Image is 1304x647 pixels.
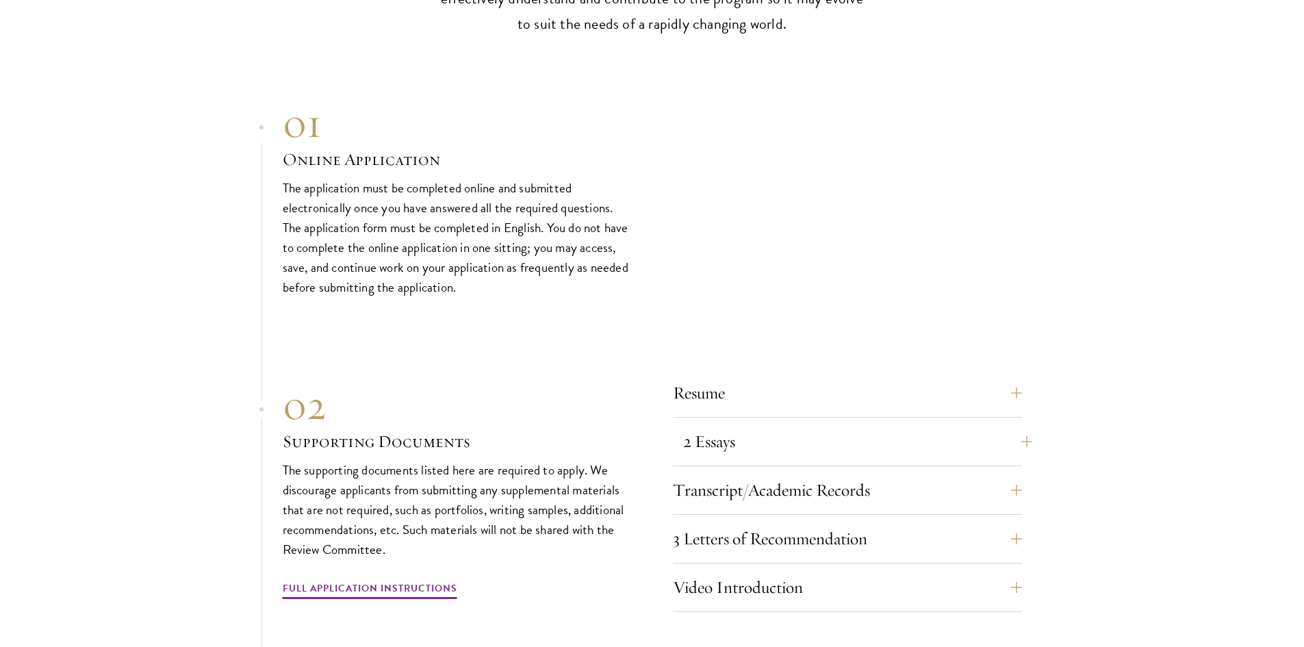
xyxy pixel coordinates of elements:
div: 02 [283,381,632,430]
button: Transcript/Academic Records [673,474,1022,507]
button: Video Introduction [673,571,1022,604]
h3: Supporting Documents [283,430,632,453]
h3: Online Application [283,148,632,171]
p: The supporting documents listed here are required to apply. We discourage applicants from submitt... [283,460,632,559]
a: Full Application Instructions [283,580,457,601]
button: 2 Essays [683,425,1032,458]
button: 3 Letters of Recommendation [673,522,1022,555]
div: 01 [283,99,632,148]
button: Resume [673,377,1022,409]
p: The application must be completed online and submitted electronically once you have answered all ... [283,178,632,297]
